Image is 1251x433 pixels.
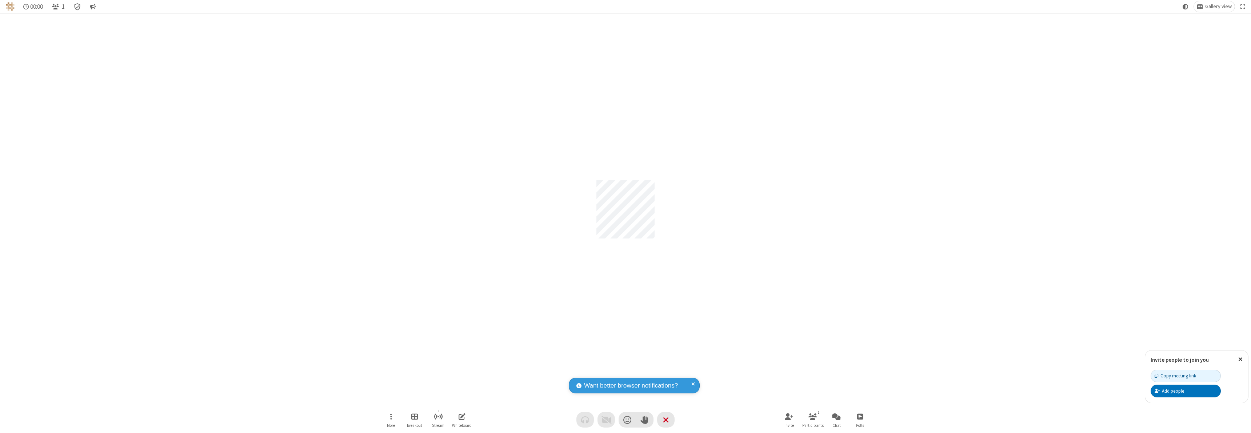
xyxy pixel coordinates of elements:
span: Breakout [407,423,422,428]
button: Add people [1151,385,1221,397]
button: Using system theme [1180,1,1191,12]
button: Invite participants (⌘+Shift+I) [778,409,800,430]
span: More [387,423,395,428]
img: QA Selenium DO NOT DELETE OR CHANGE [6,2,15,11]
span: Whiteboard [452,423,472,428]
span: Participants [802,423,824,428]
span: Polls [856,423,864,428]
button: Close popover [1233,350,1248,368]
button: Open poll [849,409,871,430]
button: Open participant list [49,1,68,12]
button: Fullscreen [1238,1,1248,12]
div: 1 [816,409,822,416]
button: Send a reaction [619,412,636,428]
label: Invite people to join you [1151,356,1209,363]
button: Open shared whiteboard [451,409,473,430]
button: Manage Breakout Rooms [404,409,425,430]
span: Want better browser notifications? [584,381,678,390]
button: Video [597,412,615,428]
span: Chat [832,423,841,428]
button: Open chat [826,409,847,430]
span: Gallery view [1205,4,1232,9]
div: Copy meeting link [1155,372,1196,379]
button: Copy meeting link [1151,370,1221,382]
button: Conversation [87,1,99,12]
div: Timer [20,1,46,12]
button: End or leave meeting [657,412,675,428]
div: Meeting details Encryption enabled [71,1,84,12]
button: Open participant list [802,409,824,430]
span: 00:00 [30,3,43,10]
span: Invite [784,423,794,428]
button: Audio problem - check your Internet connection or call by phone [576,412,594,428]
button: Raise hand [636,412,654,428]
span: 1 [62,3,65,10]
span: Stream [432,423,444,428]
button: Change layout [1194,1,1235,12]
button: Start streaming [427,409,449,430]
button: Open menu [380,409,402,430]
